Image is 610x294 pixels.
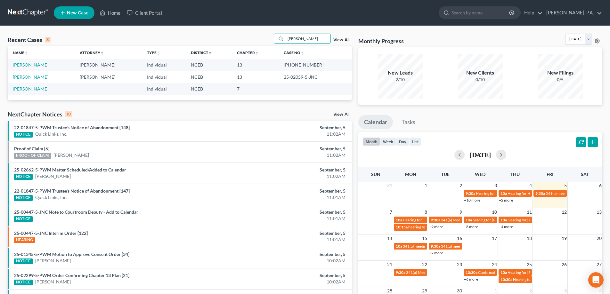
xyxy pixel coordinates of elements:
[191,50,212,55] a: Districtunfold_more
[239,258,346,264] div: 10:02AM
[403,244,502,249] span: 341(a) meeting for [PERSON_NAME] and [PERSON_NAME]
[13,62,48,68] a: [PERSON_NAME]
[396,218,402,222] span: 10a
[14,230,88,236] a: 25-00447-5-JNC Interim Order [122]
[581,171,589,177] span: Sat
[405,171,416,177] span: Mon
[396,244,402,249] span: 10a
[13,86,48,91] a: [PERSON_NAME]
[475,171,485,177] span: Wed
[100,51,104,55] i: unfold_more
[459,208,463,216] span: 9
[561,234,567,242] span: 19
[431,218,440,222] span: 9:30a
[186,71,232,83] td: NCEB
[408,225,495,229] span: hearing for [PERSON_NAME] and [PERSON_NAME]
[429,224,443,229] a: +9 more
[186,83,232,95] td: NCEB
[464,277,478,282] a: +6 more
[208,51,212,55] i: unfold_more
[65,111,72,117] div: 10
[75,71,142,83] td: [PERSON_NAME]
[14,125,130,130] a: 22-01847-5-PWM Trustee's Notice of Abandonment [148]
[35,131,67,137] a: Quick Links, Inc.
[431,244,440,249] span: 9:30a
[8,110,72,118] div: NextChapter Notices
[371,171,380,177] span: Sun
[239,152,346,158] div: 11:02AM
[75,59,142,71] td: [PERSON_NAME]
[239,146,346,152] div: September, 5
[147,50,160,55] a: Typeunfold_more
[561,208,567,216] span: 12
[386,234,393,242] span: 14
[239,251,346,258] div: September, 5
[406,270,468,275] span: 341(a) Meeting for [PERSON_NAME]
[142,71,186,83] td: Individual
[157,51,160,55] i: unfold_more
[24,51,28,55] i: unfold_more
[239,279,346,285] div: 10:02AM
[239,131,346,137] div: 11:02AM
[476,191,526,196] span: Hearing for [PERSON_NAME]
[588,272,604,288] div: Open Intercom Messenger
[396,115,421,129] a: Tasks
[500,270,507,275] span: 10a
[510,171,520,177] span: Thu
[255,51,259,55] i: unfold_more
[239,167,346,173] div: September, 5
[14,251,129,257] a: 25-01345-5-PWM Motion to Approve Consent Order [34]
[14,237,35,243] div: HEARING
[358,37,404,45] h3: Monthly Progress
[35,194,67,201] a: Quick Links, Inc.
[526,261,533,268] span: 25
[470,151,491,158] h2: [DATE]
[521,7,542,19] a: Help
[124,7,165,19] a: Client Portal
[500,277,512,282] span: 10:30a
[396,270,405,275] span: 9:30a
[456,261,463,268] span: 23
[14,216,33,222] div: NOTICE
[596,208,602,216] span: 13
[239,236,346,243] div: 11:01AM
[239,194,346,201] div: 11:01AM
[538,69,583,76] div: New Filings
[458,76,503,83] div: 0/10
[35,173,71,179] a: [PERSON_NAME]
[466,191,475,196] span: 9:30a
[300,51,304,55] i: unfold_more
[378,69,423,76] div: New Leads
[409,137,421,146] button: list
[526,208,533,216] span: 11
[500,218,507,222] span: 10a
[14,209,138,215] a: 25-00447-5-JNC Note to Courtroom Deputy - Add to Calendar
[8,36,51,44] div: Recent Cases
[441,171,450,177] span: Tue
[358,115,393,129] a: Calendar
[386,261,393,268] span: 21
[596,261,602,268] span: 27
[389,208,393,216] span: 7
[547,171,553,177] span: Fri
[421,261,428,268] span: 22
[14,153,51,159] div: PROOF OF CLAIM
[286,34,330,43] input: Search by name...
[491,234,498,242] span: 17
[456,234,463,242] span: 16
[14,146,49,151] a: Proof of Claim [6]
[239,124,346,131] div: September, 5
[53,152,89,158] a: [PERSON_NAME]
[14,132,33,138] div: NOTICE
[598,182,602,189] span: 6
[333,38,349,42] a: View All
[14,273,129,278] a: 25-02299-5-PWM Order Confirming Chapter 13 Plan [21]
[35,279,71,285] a: [PERSON_NAME]
[508,270,557,275] span: Hearing for [PERSON_NAME]
[239,272,346,279] div: September, 5
[499,198,513,203] a: +2 more
[459,182,463,189] span: 2
[543,7,602,19] a: [PERSON_NAME], P.A.
[142,83,186,95] td: Individual
[473,218,522,222] span: hearing for [PERSON_NAME]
